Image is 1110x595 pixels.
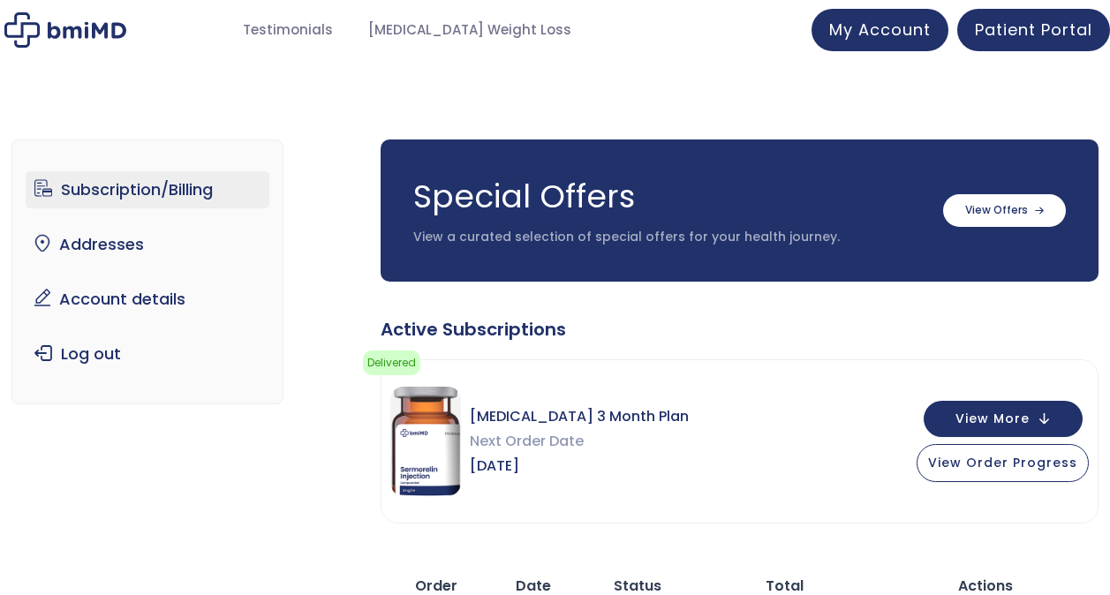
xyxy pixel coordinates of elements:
a: Testimonials [225,13,351,48]
span: [MEDICAL_DATA] 3 Month Plan [470,404,689,429]
div: Active Subscriptions [381,317,1099,342]
h3: Special Offers [413,175,925,219]
a: [MEDICAL_DATA] Weight Loss [351,13,589,48]
button: View More [924,401,1083,437]
span: My Account [829,19,931,41]
a: Account details [26,281,269,318]
span: [MEDICAL_DATA] Weight Loss [368,20,571,41]
span: Delivered [363,350,420,375]
span: [DATE] [470,454,689,478]
img: My account [4,12,126,48]
span: Patient Portal [975,19,1092,41]
p: View a curated selection of special offers for your health journey. [413,229,925,246]
span: View Order Progress [928,454,1077,471]
button: View Order Progress [917,444,1089,482]
a: Subscription/Billing [26,171,269,208]
nav: Account pages [11,139,283,404]
span: Next Order Date [470,429,689,454]
a: Addresses [26,226,269,263]
a: My Account [812,9,948,51]
span: View More [955,413,1030,425]
span: Testimonials [243,20,333,41]
a: Log out [26,335,269,373]
a: Patient Portal [957,9,1110,51]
